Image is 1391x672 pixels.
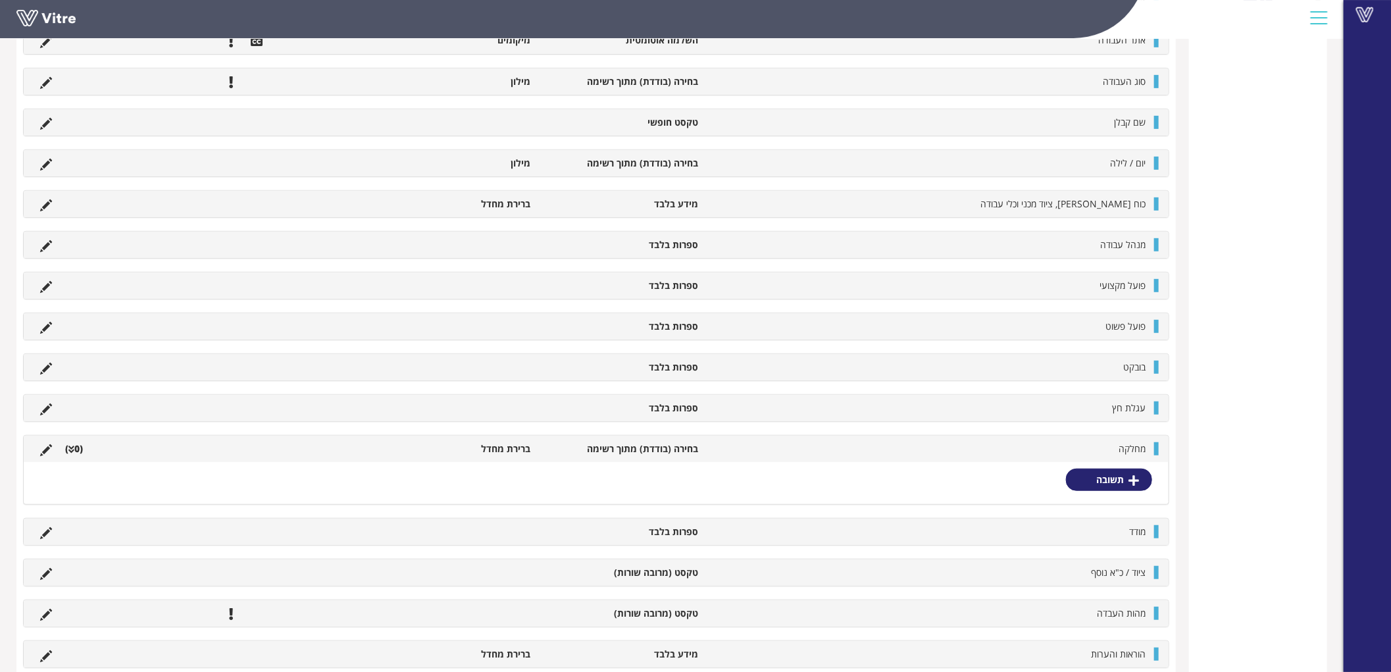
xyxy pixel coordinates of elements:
li: ספרות בלבד [537,401,705,415]
li: טקסט (מרובה שורות) [537,566,705,579]
li: ברירת מחדל [369,197,537,211]
span: אתר העבודה [1098,34,1146,46]
li: טקסט (מרובה שורות) [537,607,705,620]
span: יום / לילה [1110,157,1146,169]
li: ספרות בלבד [537,279,705,292]
li: ספרות בלבד [537,361,705,374]
li: ספרות בלבד [537,320,705,333]
li: בחירה (בודדת) מתוך רשימה [537,75,705,88]
li: ספרות בלבד [537,525,705,538]
span: שם קבלן [1114,116,1146,128]
a: תשובה [1066,469,1152,491]
li: ספרות בלבד [537,238,705,251]
li: בחירה (בודדת) מתוך רשימה [537,157,705,170]
span: סוג העבודה [1103,75,1146,88]
li: בחירה (בודדת) מתוך רשימה [537,442,705,455]
span: מהות העבדה [1097,607,1146,619]
li: מידע בלבד [537,197,705,211]
li: מילון [369,157,537,170]
li: מיקומים [369,34,537,47]
li: ברירת מחדל [369,442,537,455]
span: פועל פשוט [1105,320,1146,332]
li: השלמה אוטומטית [537,34,705,47]
span: מודד [1129,525,1146,538]
span: מחלקה [1119,442,1146,455]
li: מילון [369,75,537,88]
li: מידע בלבד [537,648,705,661]
span: פועל מקצועי [1100,279,1146,292]
li: ברירת מחדל [369,648,537,661]
span: עגלת חץ [1112,401,1146,414]
span: כוח [PERSON_NAME], ציוד מכני וכלי עבודה [980,197,1146,210]
span: בובקט [1123,361,1146,373]
span: הוראות והערות [1091,648,1146,660]
span: מנהל עבודה [1100,238,1146,251]
span: ציוד / כ"א נוסף [1091,566,1146,579]
li: טקסט חופשי [537,116,705,129]
li: (0 ) [59,442,89,455]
